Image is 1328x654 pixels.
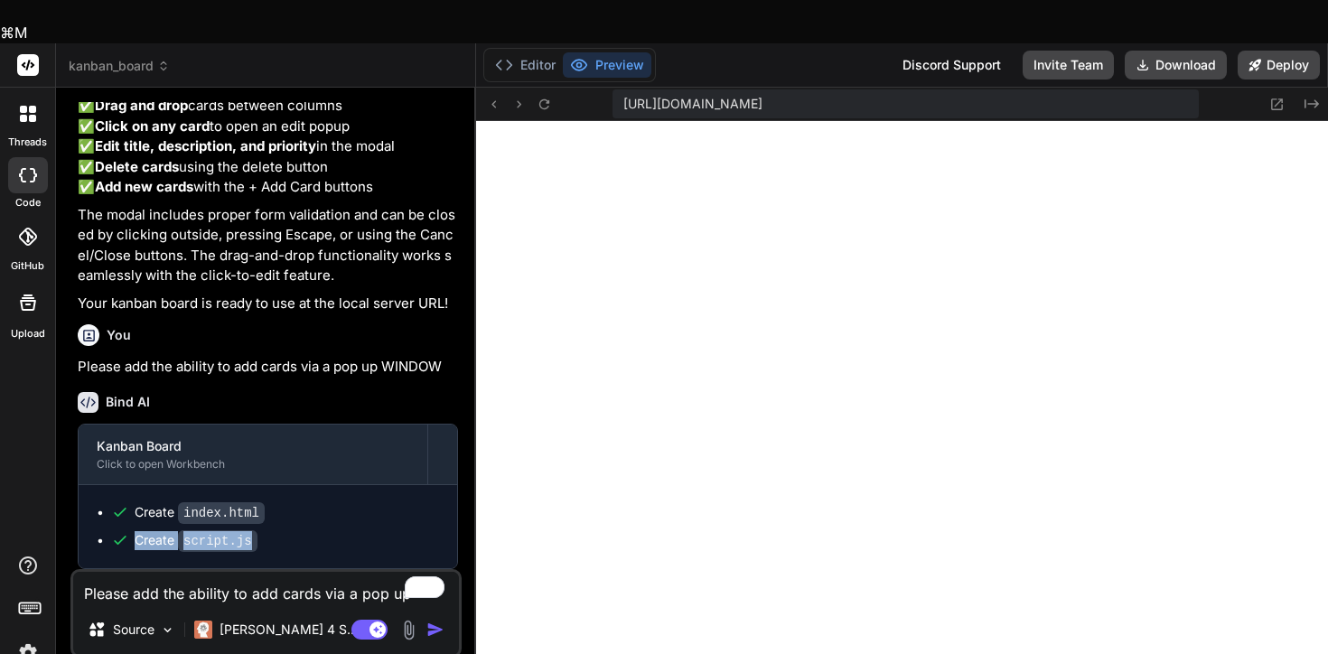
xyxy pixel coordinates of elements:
img: icon [426,621,444,639]
button: Invite Team [1023,51,1114,79]
div: Kanban Board [97,437,409,455]
strong: Add new cards [95,178,193,195]
button: Preview [563,52,651,78]
img: Pick Models [160,622,175,638]
label: GitHub [11,258,44,274]
p: ✅ cards between columns ✅ to open an edit popup ✅ in the modal ✅ using the delete button ✅ with t... [78,96,458,198]
code: index.html [178,502,265,524]
strong: Drag and drop [95,97,188,114]
p: Source [113,621,154,639]
h6: Bind AI [106,393,150,411]
strong: Edit title, description, and priority [95,137,316,154]
label: Upload [11,326,45,341]
label: threads [8,135,47,150]
div: Discord Support [892,51,1012,79]
p: [PERSON_NAME] 4 S.. [220,621,354,639]
img: Claude 4 Sonnet [194,621,212,639]
button: Kanban BoardClick to open Workbench [79,425,427,484]
label: code [15,195,41,210]
img: attachment [398,620,419,640]
div: Create [135,531,257,550]
span: [URL][DOMAIN_NAME] [623,95,762,113]
span: kanban_board [69,57,170,75]
div: Create [135,503,265,522]
button: Download [1125,51,1227,79]
h6: You [107,326,131,344]
p: Your kanban board is ready to use at the local server URL! [78,294,458,314]
p: Please add the ability to add cards via a pop up WINDOW [78,357,458,378]
strong: Click on any card [95,117,210,135]
p: The modal includes proper form validation and can be closed by clicking outside, pressing Escape,... [78,205,458,286]
textarea: To enrich screen reader interactions, please activate Accessibility in Grammarly extension settings [73,572,459,604]
button: Deploy [1238,51,1320,79]
code: script.js [178,530,257,552]
button: Editor [488,52,563,78]
strong: Delete cards [95,158,179,175]
div: Click to open Workbench [97,457,409,472]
